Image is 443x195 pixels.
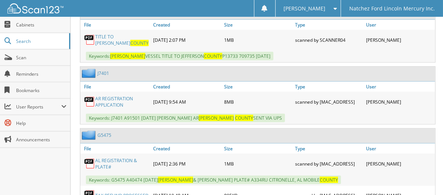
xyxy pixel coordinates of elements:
[320,177,338,183] span: COUNTY
[84,96,95,107] img: PDF.png
[158,177,193,183] span: [PERSON_NAME]
[151,82,222,92] a: Created
[364,144,435,154] a: User
[235,115,253,121] span: COUNTY
[80,20,151,30] a: File
[293,94,364,110] div: scanned by [MAC_ADDRESS]
[364,82,435,92] a: User
[222,32,293,48] div: 1MB
[84,34,95,45] img: PDF.png
[84,158,95,169] img: PDF.png
[364,94,435,110] div: [PERSON_NAME]
[16,71,66,77] span: Reminders
[97,70,109,76] a: J7401
[293,155,364,172] div: scanned by [MAC_ADDRESS]
[16,87,66,94] span: Bookmarks
[151,20,222,30] a: Created
[151,144,222,154] a: Created
[293,82,364,92] a: Type
[82,69,97,78] img: folder2.png
[349,6,435,11] span: Natchez Ford Lincoln Mercury Inc.
[95,34,149,46] a: TITLE TO [PERSON_NAME]COUNTY
[293,144,364,154] a: Type
[86,52,273,60] span: Keywords: VESSEL TITLE TO JEFFERSON P13733 709735 [DATE]
[16,120,66,126] span: Help
[151,94,222,110] div: [DATE] 9:54 AM
[86,176,341,184] span: Keywords: G5475 A40474 [DATE] & [PERSON_NAME] PLATE# A334RU CITRONELLE, AL MOBILE
[222,94,293,110] div: 8MB
[151,155,222,172] div: [DATE] 2:36 PM
[80,82,151,92] a: File
[16,136,66,143] span: Announcements
[16,22,66,28] span: Cabinets
[199,115,234,121] span: [PERSON_NAME]
[16,54,66,61] span: Scan
[222,20,293,30] a: Size
[86,114,285,122] span: Keywords: J7401 A91501 [DATE] [PERSON_NAME] AR SENT VIA UPS
[7,3,63,13] img: scan123-logo-white.svg
[16,104,61,110] span: User Reports
[293,20,364,30] a: Type
[82,130,97,140] img: folder2.png
[97,132,111,138] a: G5475
[80,144,151,154] a: File
[364,155,435,172] div: [PERSON_NAME]
[95,157,149,170] a: AL REGISTRATION & PLATE#
[284,6,325,11] span: [PERSON_NAME]
[204,53,222,59] span: COUNTY
[110,53,145,59] span: [PERSON_NAME]
[130,40,149,46] span: COUNTY
[222,82,293,92] a: Size
[293,32,364,48] div: scanned by SCANNER04
[364,32,435,48] div: [PERSON_NAME]
[364,20,435,30] a: User
[151,32,222,48] div: [DATE] 2:07 PM
[95,95,149,108] a: AR REGISTRATION APPLICATION
[16,38,65,44] span: Search
[222,155,293,172] div: 1MB
[222,144,293,154] a: Size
